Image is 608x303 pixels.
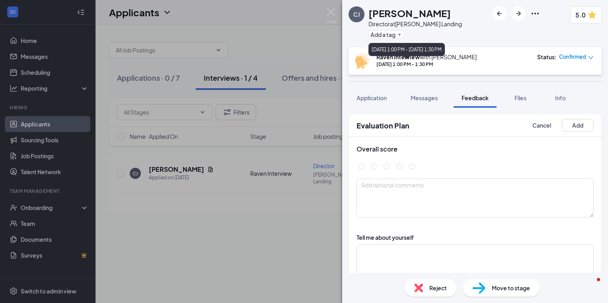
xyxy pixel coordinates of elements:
div: CJ [353,10,360,18]
span: Application [357,94,387,101]
div: [DATE] 1:00 PM - 1:30 PM [376,61,477,68]
h2: Evaluation Plan [357,120,409,130]
button: ArrowRight [511,6,526,21]
div: [DATE] 1:00 PM - [DATE] 1:30 PM [368,43,445,56]
h1: [PERSON_NAME] [368,6,451,20]
span: Move to stage [492,284,530,292]
svg: ArrowRight [514,9,523,18]
div: Director at [PERSON_NAME] Landing [368,20,462,28]
svg: StarBorder [407,161,417,171]
button: ArrowLeftNew [492,6,507,21]
button: Add [562,119,594,132]
span: Messages [411,94,438,101]
svg: StarBorder [395,161,404,171]
span: 5.0 [575,10,586,20]
h3: Overall score [357,145,594,153]
span: Confirmed [559,53,586,61]
svg: StarBorder [382,161,392,171]
span: Feedback [462,94,489,101]
span: Info [555,94,566,101]
svg: Ellipses [530,9,540,18]
button: Cancel [526,119,558,132]
svg: StarBorder [369,161,379,171]
span: Files [514,94,526,101]
svg: StarBorder [357,161,366,171]
div: Tell me about yourself [357,233,414,241]
iframe: Intercom live chat [581,276,600,295]
svg: ArrowLeftNew [495,9,504,18]
span: down [588,55,594,60]
button: PlusAdd a tag [368,30,404,39]
div: Status : [537,53,557,61]
svg: Plus [397,32,402,37]
span: Reject [429,284,447,292]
